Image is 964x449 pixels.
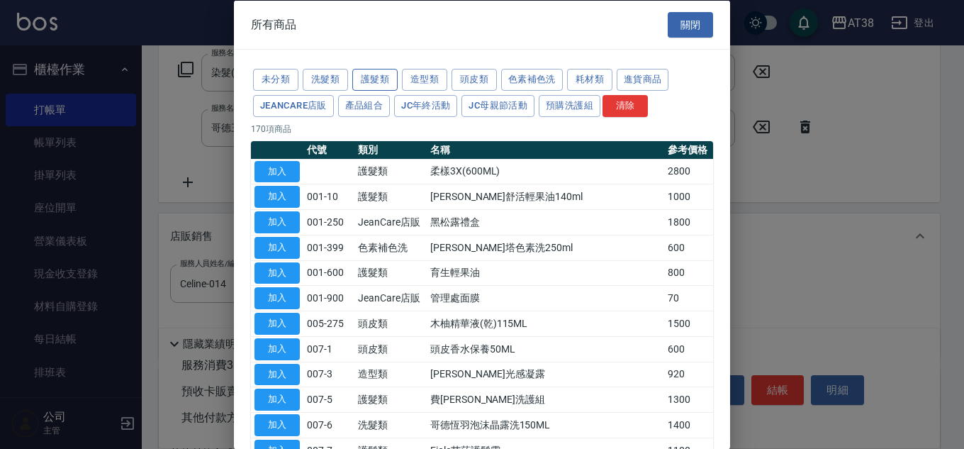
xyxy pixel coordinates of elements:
button: 加入 [254,160,300,182]
th: 類別 [354,140,427,159]
td: 70 [664,285,713,311]
td: JeanCare店販 [354,209,427,235]
td: 色素補色洗 [354,235,427,260]
td: 育生輕果油 [427,260,664,286]
button: 加入 [254,287,300,309]
td: 007-3 [303,362,354,387]
button: 頭皮類 [452,69,497,91]
td: 哥德恆羽泡沫晶露洗150ML [427,412,664,438]
td: 護髮類 [354,387,427,412]
td: 頭皮香水保養50ML [427,336,664,362]
td: JeanCare店販 [354,285,427,311]
td: 001-600 [303,260,354,286]
button: 未分類 [253,69,298,91]
td: 1300 [664,387,713,412]
th: 代號 [303,140,354,159]
button: 加入 [254,338,300,360]
button: JeanCare店販 [253,94,334,116]
button: 產品組合 [338,94,391,116]
button: 耗材類 [567,69,612,91]
td: 800 [664,260,713,286]
button: 護髮類 [352,69,398,91]
button: 關閉 [668,11,713,38]
td: 007-5 [303,387,354,412]
td: 600 [664,235,713,260]
button: 加入 [254,186,300,208]
button: 清除 [602,94,648,116]
span: 所有商品 [251,17,296,31]
td: [PERSON_NAME]塔色素洗250ml [427,235,664,260]
td: 頭皮類 [354,336,427,362]
button: 加入 [254,313,300,335]
td: 護髮類 [354,260,427,286]
td: 1000 [664,184,713,209]
button: 加入 [254,211,300,233]
td: 920 [664,362,713,387]
td: 007-1 [303,336,354,362]
td: 木柚精華液(乾)115ML [427,311,664,336]
button: 洗髮類 [303,69,348,91]
td: 001-900 [303,285,354,311]
td: 007-6 [303,412,354,438]
td: 1400 [664,412,713,438]
button: JC母親節活動 [461,94,534,116]
td: 001-10 [303,184,354,209]
button: 加入 [254,414,300,436]
td: 001-250 [303,209,354,235]
td: [PERSON_NAME]光感凝露 [427,362,664,387]
td: [PERSON_NAME]舒活輕果油140ml [427,184,664,209]
button: 進貨商品 [617,69,669,91]
td: 2800 [664,159,713,184]
button: 加入 [254,363,300,385]
td: 護髮類 [354,159,427,184]
td: 1500 [664,311,713,336]
button: JC年終活動 [394,94,457,116]
td: 護髮類 [354,184,427,209]
td: 柔樣3X(600ML) [427,159,664,184]
button: 加入 [254,236,300,258]
p: 170 項商品 [251,122,713,135]
td: 1800 [664,209,713,235]
button: 加入 [254,389,300,411]
button: 色素補色洗 [501,69,563,91]
td: 費[PERSON_NAME]洗護組 [427,387,664,412]
td: 005-275 [303,311,354,336]
td: 黑松露禮盒 [427,209,664,235]
td: 洗髮類 [354,412,427,438]
th: 名稱 [427,140,664,159]
td: 造型類 [354,362,427,387]
td: 001-399 [303,235,354,260]
td: 管理處面膜 [427,285,664,311]
td: 600 [664,336,713,362]
th: 參考價格 [664,140,713,159]
td: 頭皮類 [354,311,427,336]
button: 加入 [254,262,300,284]
button: 造型類 [402,69,447,91]
button: 預購洗護組 [539,94,600,116]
